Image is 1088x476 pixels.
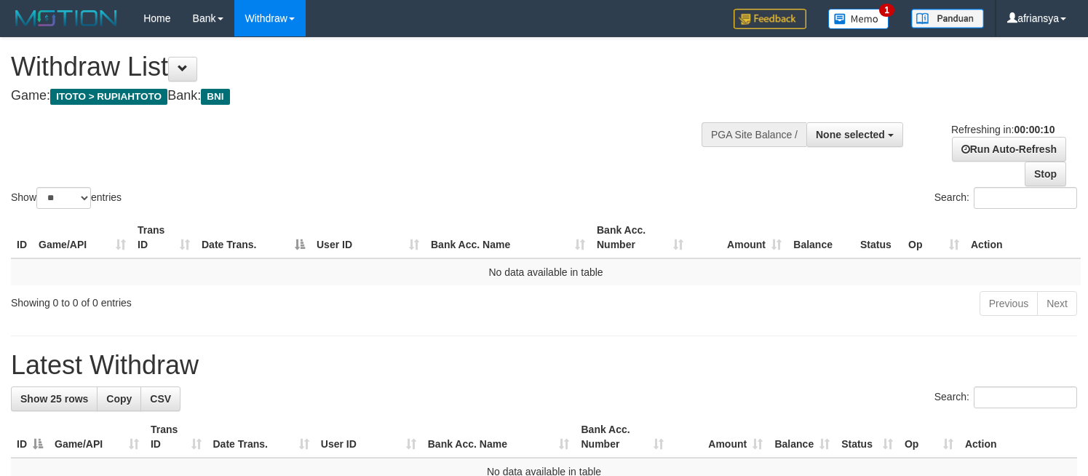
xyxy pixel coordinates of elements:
th: ID: activate to sort column descending [11,416,49,458]
span: ITOTO > RUPIAHTOTO [50,89,167,105]
th: Bank Acc. Name: activate to sort column ascending [425,217,591,258]
h1: Withdraw List [11,52,711,82]
th: Amount: activate to sort column ascending [670,416,769,458]
label: Search: [934,187,1077,209]
img: panduan.png [911,9,984,28]
th: Date Trans.: activate to sort column descending [196,217,311,258]
td: No data available in table [11,258,1081,285]
a: Copy [97,386,141,411]
label: Search: [934,386,1077,408]
th: Amount: activate to sort column ascending [689,217,787,258]
th: Balance [787,217,854,258]
a: Previous [980,291,1038,316]
h1: Latest Withdraw [11,351,1077,380]
th: Bank Acc. Name: activate to sort column ascending [422,416,576,458]
th: Game/API: activate to sort column ascending [33,217,132,258]
th: Trans ID: activate to sort column ascending [145,416,207,458]
th: User ID: activate to sort column ascending [315,416,422,458]
strong: 00:00:10 [1014,124,1055,135]
span: BNI [201,89,229,105]
a: Stop [1025,162,1066,186]
th: Action [959,416,1077,458]
div: Showing 0 to 0 of 0 entries [11,290,442,310]
img: MOTION_logo.png [11,7,122,29]
th: Status [854,217,902,258]
span: Refreshing in: [951,124,1055,135]
span: None selected [816,129,885,140]
input: Search: [974,386,1077,408]
th: Game/API: activate to sort column ascending [49,416,145,458]
a: Next [1037,291,1077,316]
a: CSV [140,386,180,411]
span: CSV [150,393,171,405]
img: Button%20Memo.svg [828,9,889,29]
th: Date Trans.: activate to sort column ascending [207,416,315,458]
th: Bank Acc. Number: activate to sort column ascending [591,217,689,258]
th: Trans ID: activate to sort column ascending [132,217,196,258]
a: Run Auto-Refresh [952,137,1066,162]
th: User ID: activate to sort column ascending [311,217,425,258]
label: Show entries [11,187,122,209]
div: PGA Site Balance / [702,122,806,147]
th: Op: activate to sort column ascending [899,416,959,458]
th: Status: activate to sort column ascending [835,416,899,458]
th: Op: activate to sort column ascending [902,217,965,258]
span: Show 25 rows [20,393,88,405]
select: Showentries [36,187,91,209]
th: ID [11,217,33,258]
th: Bank Acc. Number: activate to sort column ascending [575,416,669,458]
h4: Game: Bank: [11,89,711,103]
a: Show 25 rows [11,386,98,411]
input: Search: [974,187,1077,209]
img: Feedback.jpg [734,9,806,29]
button: None selected [806,122,903,147]
span: Copy [106,393,132,405]
span: 1 [879,4,894,17]
th: Balance: activate to sort column ascending [769,416,835,458]
th: Action [965,217,1081,258]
